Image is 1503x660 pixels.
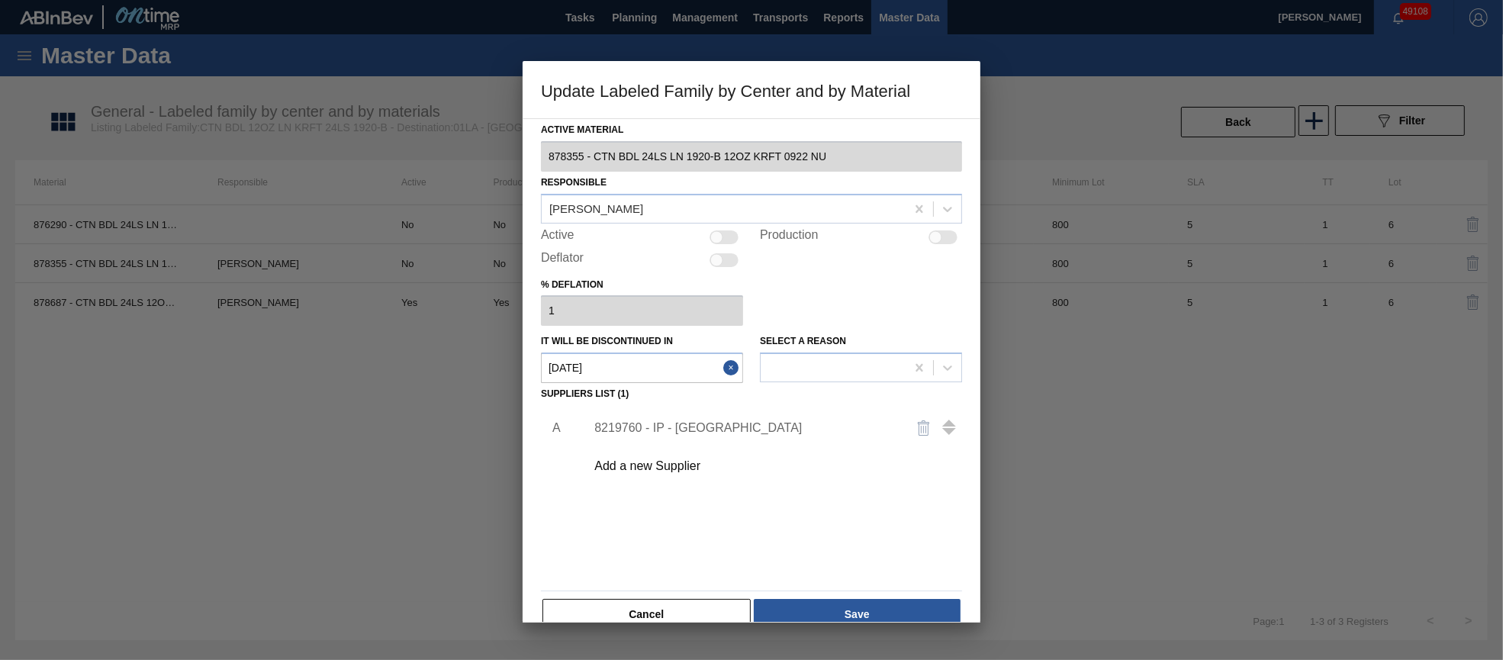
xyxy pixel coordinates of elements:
[523,61,980,119] h3: Update Labeled Family by Center and by Material
[541,251,584,269] label: Deflator
[723,353,743,383] button: Close
[541,388,629,399] label: Suppliers list (1)
[549,202,643,215] div: [PERSON_NAME]
[594,421,893,435] div: 8219760 - IP - [GEOGRAPHIC_DATA]
[542,599,751,629] button: Cancel
[541,409,565,447] li: A
[594,459,893,473] div: Add a new Supplier
[541,274,743,296] label: % deflation
[760,228,819,246] label: Production
[541,336,673,346] label: It will be discontinued in
[541,177,607,188] label: Responsible
[541,228,574,246] label: Active
[906,410,942,446] button: delete-icon
[541,353,743,383] input: mm/dd/yyyy
[915,419,933,437] img: delete-icon
[760,336,846,346] label: Select a reason
[541,119,962,141] label: Active Material
[754,599,961,629] button: Save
